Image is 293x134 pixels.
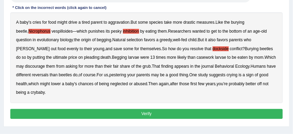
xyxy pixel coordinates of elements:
[104,64,112,69] b: their
[246,72,254,77] b: sign
[59,72,72,77] b: beetles
[88,29,105,34] b: punishes
[16,81,27,86] b: health
[78,55,83,60] b: on
[190,46,203,51] b: resolve
[48,20,56,25] b: food
[255,72,258,77] b: of
[151,72,159,77] b: may
[152,64,160,69] b: That
[167,55,176,60] b: more
[255,55,263,60] b: mom
[97,72,103,77] b: For
[190,64,193,69] b: in
[148,81,158,86] b: Then
[104,20,107,25] b: to
[251,64,266,69] b: Humans
[197,55,214,60] b: casework
[49,72,57,77] b: than
[10,12,283,103] div: . . , — . - : . , - . , . ? : . . . . , . , . , . , , .
[239,72,242,77] b: is
[127,37,143,42] b: selection
[29,29,50,34] b: Nicrophorus
[123,46,133,51] b: some
[183,46,189,51] b: you
[20,20,31,25] b: baby's
[224,20,230,25] b: the
[110,81,128,86] b: neglected
[113,64,119,69] b: fair
[140,55,149,60] b: were
[82,20,90,25] b: tired
[246,81,256,86] b: better
[138,20,148,25] b: some
[134,46,139,51] b: for
[156,37,159,42] b: a
[217,37,228,42] b: favors
[174,64,189,69] b: appears
[16,72,31,77] b: different
[146,29,157,34] b: eating
[58,46,66,51] b: food
[112,55,127,60] b: Begging
[109,72,126,77] b: pestering
[160,72,165,77] b: be
[131,20,137,25] b: But
[232,55,236,60] b: be
[231,20,245,25] b: burying
[244,37,251,42] b: who
[177,46,181,51] b: do
[173,20,182,25] b: more
[33,37,36,42] b: in
[114,46,122,51] b: save
[217,81,228,86] b: you're
[93,46,104,51] b: young
[238,55,248,60] b: eaten
[140,46,161,51] b: themselves
[235,64,249,69] b: Ecology
[112,37,125,42] b: Natural
[33,55,45,60] b: putting
[227,72,238,77] b: crying
[42,20,47,25] b: for
[205,37,207,42] b: it
[51,46,57,51] b: out
[51,81,61,86] b: lower
[16,46,50,51] b: [PERSON_NAME]
[99,81,109,86] b: being
[66,64,77,69] b: asking
[79,64,83,69] b: for
[128,55,139,60] b: larvae
[22,55,26,60] b: so
[188,55,195,60] b: than
[208,37,216,42] b: also
[83,72,95,77] b: course
[227,55,231,60] b: to
[248,29,252,34] b: an
[73,72,78,77] b: do
[32,72,48,77] b: reversals
[123,29,139,34] b: inhibition
[127,72,135,77] b: your
[192,29,205,34] b: wanted
[105,46,112,51] b: and
[67,46,78,51] b: evenly
[136,64,142,69] b: the
[189,72,197,77] b: One
[150,55,155,60] b: 13
[134,81,147,86] b: abused
[168,29,191,34] b: Researchers
[16,37,32,42] b: question
[94,81,98,86] b: of
[10,109,283,119] button: Verify
[261,29,267,34] b: old
[161,64,173,69] b: finding
[188,37,196,42] b: child
[156,55,166,60] b: times
[259,72,268,77] b: good
[106,29,110,34] b: its
[201,64,214,69] b: journal
[27,55,32,60] b: by
[243,72,245,77] b: a
[179,72,188,77] b: thing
